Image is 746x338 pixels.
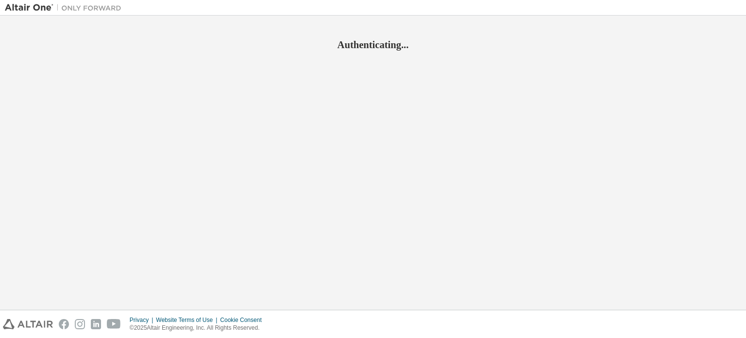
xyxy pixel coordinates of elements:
[3,319,53,329] img: altair_logo.svg
[5,3,126,13] img: Altair One
[75,319,85,329] img: instagram.svg
[156,316,220,324] div: Website Terms of Use
[107,319,121,329] img: youtube.svg
[59,319,69,329] img: facebook.svg
[91,319,101,329] img: linkedin.svg
[5,38,741,51] h2: Authenticating...
[220,316,267,324] div: Cookie Consent
[130,316,156,324] div: Privacy
[130,324,268,332] p: © 2025 Altair Engineering, Inc. All Rights Reserved.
